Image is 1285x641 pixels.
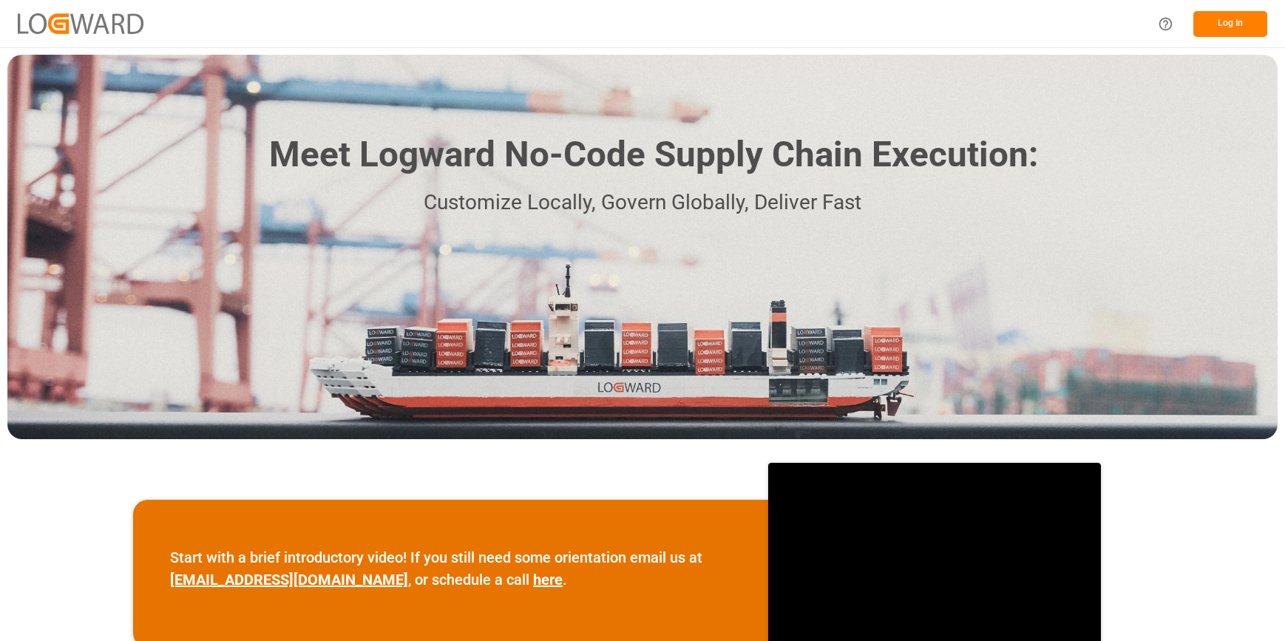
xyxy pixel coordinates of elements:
[18,13,143,33] img: Logward_new_orange.png
[170,571,408,589] a: [EMAIL_ADDRESS][DOMAIN_NAME]
[1193,11,1267,37] button: Log In
[269,129,1038,181] h1: Meet Logward No-Code Supply Chain Execution:
[170,546,731,591] p: Start with a brief introductory video! If you still need some orientation email us at , or schedu...
[533,571,563,589] a: here
[247,186,1038,220] p: Customize Locally, Govern Globally, Deliver Fast
[1149,7,1182,41] button: Help Center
